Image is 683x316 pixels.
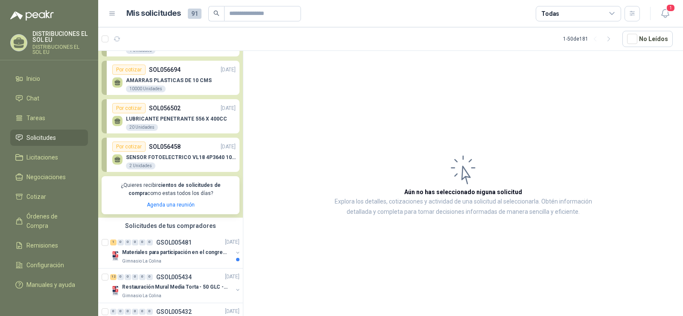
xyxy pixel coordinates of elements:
span: Inicio [26,74,40,83]
div: 10000 Unidades [126,86,166,92]
div: 0 [139,274,146,280]
span: 1 [666,4,675,12]
div: 0 [132,274,138,280]
a: Licitaciones [10,149,88,165]
p: [DATE] [225,307,239,316]
div: 0 [146,239,153,245]
p: Restauración Mural Media Torta - 50 GLC - URGENTE [122,283,228,291]
a: Por cotizarSOL056502[DATE] LUBRICANTE PENETRANTE 556 X 400CC20 Unidades [102,99,239,133]
p: SOL056502 [149,103,181,113]
div: 0 [139,309,146,315]
p: Materiales para participación en el congreso, UI [122,248,228,257]
a: 1 0 0 0 0 0 GSOL005481[DATE] Company LogoMateriales para participación en el congreso, UIGimnasio... [110,237,241,265]
div: 0 [125,239,131,245]
p: SOL056458 [149,142,181,151]
div: Por cotizar [112,103,146,113]
h3: Aún no has seleccionado niguna solicitud [404,187,522,197]
span: Manuales y ayuda [26,280,75,289]
div: 0 [132,309,138,315]
span: Solicitudes [26,133,56,142]
h1: Mis solicitudes [126,7,181,20]
div: 0 [132,239,138,245]
span: Cotizar [26,192,46,201]
a: Órdenes de Compra [10,208,88,234]
p: [DATE] [221,66,236,74]
p: [DATE] [225,273,239,281]
div: 1 - 50 de 181 [563,32,616,46]
div: 0 [146,309,153,315]
p: SOL056694 [149,65,181,74]
div: 0 [117,274,124,280]
a: Tareas [10,110,88,126]
p: DISTRIBUCIONES EL SOL EU [32,44,88,55]
img: Logo peakr [10,10,54,21]
div: 1 [110,239,117,245]
p: GSOL005434 [156,274,192,280]
a: Manuales y ayuda [10,277,88,293]
div: 0 [125,274,131,280]
p: [DATE] [225,238,239,246]
div: Solicitudes de tus compradores [98,218,243,234]
a: Por cotizarSOL056694[DATE] AMARRAS PLASTICAS DE 10 CMS10000 Unidades [102,61,239,95]
div: Todas [541,9,559,18]
span: search [213,10,219,16]
span: Configuración [26,260,64,270]
p: [DATE] [221,143,236,151]
div: 2 Unidades [126,162,155,169]
a: Chat [10,90,88,106]
span: Licitaciones [26,153,58,162]
div: 0 [139,239,146,245]
img: Company Logo [110,251,120,261]
p: Gimnasio La Colina [122,292,161,299]
a: Cotizar [10,189,88,205]
span: 91 [188,9,201,19]
p: GSOL005481 [156,239,192,245]
div: 0 [117,239,124,245]
p: AMARRAS PLASTICAS DE 10 CMS [126,77,212,83]
b: cientos de solicitudes de compra [128,182,221,196]
div: Por cotizar [112,142,146,152]
p: GSOL005432 [156,309,192,315]
button: 1 [657,6,673,21]
a: 12 0 0 0 0 0 GSOL005434[DATE] Company LogoRestauración Mural Media Torta - 50 GLC - URGENTEGimnas... [110,272,241,299]
p: LUBRICANTE PENETRANTE 556 X 400CC [126,116,227,122]
span: Órdenes de Compra [26,212,80,230]
span: Chat [26,94,39,103]
span: Remisiones [26,241,58,250]
div: Por cotizarSOL056765[DATE] Estibador de Altura1 UnidadesPor cotizarSOL056694[DATE] AMARRAS PLASTI... [98,8,243,218]
span: Negociaciones [26,172,66,182]
div: 0 [110,309,117,315]
p: ¿Quieres recibir como estas todos los días? [107,181,234,198]
div: 20 Unidades [126,124,158,131]
span: Tareas [26,113,45,123]
a: Configuración [10,257,88,273]
a: Por cotizarSOL056458[DATE] SENSOR FOTOELECTRICO VL18 4P3640 10 30 V2 Unidades [102,138,239,172]
div: Por cotizar [112,65,146,75]
p: SENSOR FOTOELECTRICO VL18 4P3640 10 30 V [126,154,236,160]
a: Agenda una reunión [147,202,195,208]
p: Explora los detalles, cotizaciones y actividad de una solicitud al seleccionarla. Obtén informaci... [329,197,598,217]
p: Gimnasio La Colina [122,258,161,265]
p: [DATE] [221,104,236,112]
a: Negociaciones [10,169,88,185]
div: 12 [110,274,117,280]
a: Remisiones [10,237,88,254]
img: Company Logo [110,286,120,296]
p: DISTRIBUCIONES EL SOL EU [32,31,88,43]
div: 0 [117,309,124,315]
div: 0 [125,309,131,315]
button: No Leídos [622,31,673,47]
div: 0 [146,274,153,280]
a: Inicio [10,71,88,87]
a: Solicitudes [10,130,88,146]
